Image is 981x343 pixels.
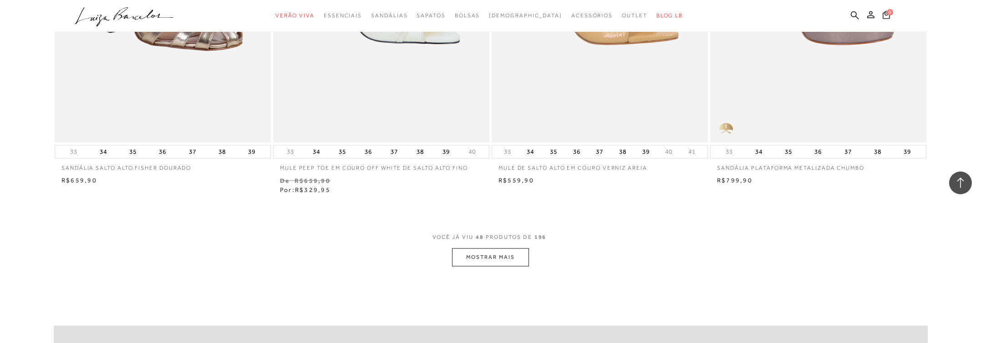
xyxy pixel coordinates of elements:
[570,146,583,158] button: 36
[371,12,407,19] span: Sandálias
[640,146,652,158] button: 39
[417,7,445,24] a: categoryNavScreenReaderText
[571,12,613,19] span: Acessórios
[489,12,562,19] span: [DEMOGRAPHIC_DATA]
[622,12,647,19] span: Outlet
[466,147,478,156] button: 40
[871,146,884,158] button: 38
[717,177,752,184] span: R$799,90
[489,7,562,24] a: noSubCategoriesText
[280,177,290,184] small: De
[887,9,893,15] span: 0
[656,7,683,24] a: BLOG LB
[67,147,80,156] button: 33
[710,159,926,172] a: SANDÁLIA PLATAFORMA METALIZADA CHUMBO
[417,12,445,19] span: Sapatos
[710,116,742,143] img: golden_caliandra_v6.png
[616,146,629,158] button: 38
[476,234,484,240] span: 48
[547,146,560,158] button: 35
[452,248,529,266] button: MOSTRAR MAIS
[275,7,315,24] a: categoryNavScreenReaderText
[593,146,606,158] button: 37
[324,7,362,24] a: categoryNavScreenReaderText
[432,234,549,240] span: VOCÊ JÁ VIU PRODUTOS DE
[97,146,110,158] button: 34
[275,12,315,19] span: Verão Viva
[216,146,229,158] button: 38
[324,12,362,19] span: Essenciais
[622,7,647,24] a: categoryNavScreenReaderText
[812,146,824,158] button: 36
[310,146,323,158] button: 34
[492,159,708,172] a: MULE DE SALTO ALTO EM COURO VERNIZ AREIA
[55,159,271,172] a: Sandália salto alto fisher dourado
[723,147,736,156] button: 33
[534,234,547,240] span: 196
[280,186,330,193] span: Por:
[524,146,537,158] button: 34
[901,146,914,158] button: 39
[371,7,407,24] a: categoryNavScreenReaderText
[571,7,613,24] a: categoryNavScreenReaderText
[686,147,698,156] button: 41
[336,146,349,158] button: 35
[245,146,258,158] button: 39
[501,147,514,156] button: 33
[498,177,534,184] span: R$559,90
[440,146,452,158] button: 39
[752,146,765,158] button: 34
[662,147,675,156] button: 40
[842,146,854,158] button: 37
[127,146,139,158] button: 35
[414,146,427,158] button: 38
[362,146,375,158] button: 36
[455,12,480,19] span: Bolsas
[880,10,893,22] button: 0
[782,146,795,158] button: 35
[656,12,683,19] span: BLOG LB
[186,146,199,158] button: 37
[455,7,480,24] a: categoryNavScreenReaderText
[284,147,297,156] button: 33
[388,146,401,158] button: 37
[273,159,489,172] a: MULE PEEP TOE EM COURO OFF WHITE DE SALTO ALTO FINO
[61,177,97,184] span: R$659,90
[156,146,169,158] button: 36
[295,177,330,184] small: R$659,90
[295,186,330,193] span: R$329,95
